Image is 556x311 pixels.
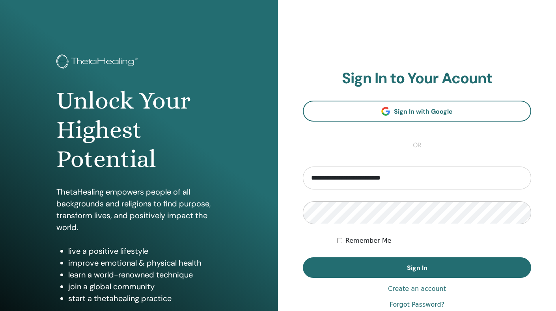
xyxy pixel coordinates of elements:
[388,284,446,294] a: Create an account
[394,107,453,116] span: Sign In with Google
[68,292,222,304] li: start a thetahealing practice
[56,86,222,174] h1: Unlock Your Highest Potential
[407,264,427,272] span: Sign In
[303,257,531,278] button: Sign In
[409,141,425,150] span: or
[345,236,392,245] label: Remember Me
[68,245,222,257] li: live a positive lifestyle
[390,300,444,309] a: Forgot Password?
[303,101,531,122] a: Sign In with Google
[56,186,222,233] p: ThetaHealing empowers people of all backgrounds and religions to find purpose, transform lives, a...
[68,281,222,292] li: join a global community
[303,69,531,88] h2: Sign In to Your Acount
[337,236,531,245] div: Keep me authenticated indefinitely or until I manually logout
[68,257,222,269] li: improve emotional & physical health
[68,269,222,281] li: learn a world-renowned technique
